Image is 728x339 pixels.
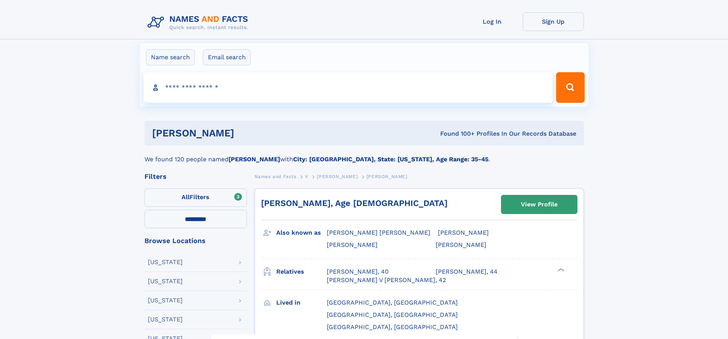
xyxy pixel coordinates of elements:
[148,297,183,303] div: [US_STATE]
[337,130,576,138] div: Found 100+ Profiles In Our Records Database
[148,259,183,265] div: [US_STATE]
[523,12,584,31] a: Sign Up
[327,268,389,276] a: [PERSON_NAME], 40
[462,12,523,31] a: Log In
[148,278,183,284] div: [US_STATE]
[556,267,565,272] div: ❯
[182,193,190,201] span: All
[276,265,327,278] h3: Relatives
[276,226,327,239] h3: Also known as
[327,323,458,331] span: [GEOGRAPHIC_DATA], [GEOGRAPHIC_DATA]
[521,196,558,213] div: View Profile
[501,195,577,214] a: View Profile
[144,173,247,180] div: Filters
[436,241,486,248] span: [PERSON_NAME]
[327,299,458,306] span: [GEOGRAPHIC_DATA], [GEOGRAPHIC_DATA]
[436,268,498,276] a: [PERSON_NAME], 44
[229,156,280,163] b: [PERSON_NAME]
[305,172,308,181] a: V
[327,229,430,236] span: [PERSON_NAME] [PERSON_NAME]
[261,198,448,208] a: [PERSON_NAME], Age [DEMOGRAPHIC_DATA]
[144,12,255,33] img: Logo Names and Facts
[144,237,247,244] div: Browse Locations
[146,49,195,65] label: Name search
[144,146,584,164] div: We found 120 people named with .
[438,229,489,236] span: [PERSON_NAME]
[148,316,183,323] div: [US_STATE]
[255,172,297,181] a: Names and Facts
[276,296,327,309] h3: Lived in
[144,72,553,103] input: search input
[152,128,337,138] h1: [PERSON_NAME]
[327,311,458,318] span: [GEOGRAPHIC_DATA], [GEOGRAPHIC_DATA]
[317,174,358,179] span: [PERSON_NAME]
[366,174,407,179] span: [PERSON_NAME]
[293,156,488,163] b: City: [GEOGRAPHIC_DATA], State: [US_STATE], Age Range: 35-45
[203,49,251,65] label: Email search
[305,174,308,179] span: V
[327,276,446,284] a: [PERSON_NAME] V [PERSON_NAME], 42
[144,188,247,207] label: Filters
[556,72,584,103] button: Search Button
[317,172,358,181] a: [PERSON_NAME]
[327,241,378,248] span: [PERSON_NAME]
